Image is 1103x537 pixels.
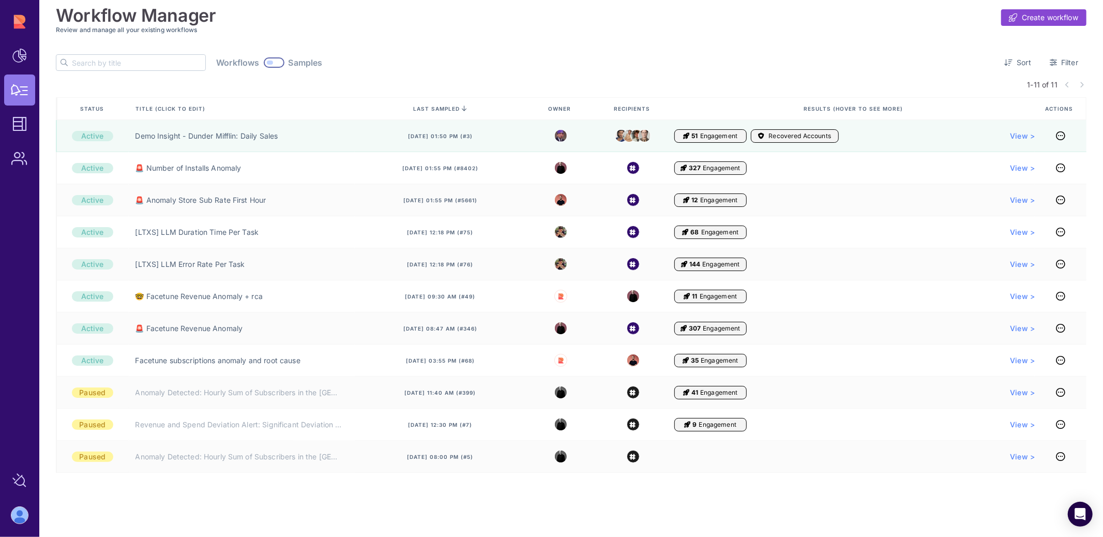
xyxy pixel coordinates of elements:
img: jim.jpeg [631,130,643,142]
img: 4980657904290_5912bf1a39ea23fc37a5_32.png [555,194,567,206]
span: 1-11 of 11 [1028,79,1057,90]
a: View > [1010,259,1035,270]
span: View > [1010,227,1035,237]
div: Active [72,163,113,173]
input: Search by title [72,55,205,70]
span: 307 [689,324,701,333]
i: Engagement [683,356,689,365]
span: 51 [691,132,698,140]
img: 7163023886896_d54377a0b5a4c0832d0b_32.jpg [555,226,567,238]
span: Owner [549,105,573,112]
a: 🚨 Facetune Revenue Anomaly [135,323,243,334]
span: [DATE] 12:30 pm (#7) [408,421,472,428]
a: [LTXS] LLM Error Rate Per Task [135,259,245,270]
span: Create workflow [1022,12,1078,23]
span: 327 [689,164,701,172]
div: Active [72,291,113,302]
span: 12 [691,196,698,204]
span: [DATE] 08:47 am (#346) [403,325,477,332]
img: Rupert [558,357,564,364]
i: Engagement [683,196,689,204]
img: account-photo [11,507,28,524]
span: 41 [691,389,698,397]
img: 8425044972519_dc5fc051d0fdf5269ef6_32.jpg [555,383,567,402]
span: [DATE] 01:55 pm (#5661) [403,197,477,204]
span: Results (Hover to see more) [804,105,905,112]
span: Status [80,105,106,112]
a: View > [1010,195,1035,205]
a: View > [1010,355,1035,366]
a: 🚨 Number of Installs Anomaly [135,163,241,173]
a: View > [1010,163,1035,173]
span: View > [1010,452,1035,462]
a: Anomaly Detected: Hourly Sum of Subscribers in the [GEOGRAPHIC_DATA] [135,387,342,398]
i: Engagement [683,389,689,397]
a: View > [1010,291,1035,302]
span: View > [1010,387,1035,398]
img: 8425044972519_dc5fc051d0fdf5269ef6_32.jpg [555,415,567,434]
div: Paused [72,420,113,430]
span: Engagement [703,164,740,172]
h3: Review and manage all your existing workflows [56,26,1086,34]
img: dwight.png [639,127,651,144]
span: Engagement [699,421,736,429]
span: last sampled [414,106,460,112]
a: 🤓 Facetune Revenue Anomaly + rca [135,291,263,302]
i: Engagement [681,164,687,172]
span: 68 [690,228,699,236]
img: michael.jpeg [555,130,567,142]
span: Engagement [700,196,737,204]
span: [DATE] 12:18 pm (#76) [407,261,473,268]
span: [DATE] 11:40 am (#399) [404,389,476,396]
i: Engagement [682,228,688,236]
span: Recovered Accounts [769,132,832,140]
h1: Workflow Manager [56,5,216,26]
a: View > [1010,420,1035,430]
i: Engagement [681,260,687,268]
span: [DATE] 08:00 pm (#5) [407,453,473,460]
span: Engagement [702,260,739,268]
span: Workflows [216,57,259,68]
div: Active [72,227,113,237]
span: Filter [1061,57,1078,68]
img: 8425044972519_dc5fc051d0fdf5269ef6_32.jpg [627,287,639,306]
a: Revenue and Spend Deviation Alert: Significant Deviation Detected [135,420,342,430]
a: 🚨 Anomaly Store Sub Rate First Hour [135,195,266,205]
span: Sort [1017,57,1031,68]
span: Engagement [700,389,737,397]
i: Engagement [683,132,689,140]
span: Recipients [614,105,652,112]
i: Engagement [684,421,690,429]
div: Paused [72,387,113,398]
a: View > [1010,131,1035,141]
img: 7163023886896_d54377a0b5a4c0832d0b_32.jpg [555,258,567,270]
img: stanley.jpeg [623,128,635,144]
span: Engagement [703,324,740,333]
span: [DATE] 03:55 pm (#68) [406,357,475,364]
span: Engagement [700,292,737,301]
img: 8425044972519_dc5fc051d0fdf5269ef6_32.jpg [555,158,567,177]
span: 35 [691,356,699,365]
div: Active [72,355,113,366]
span: [DATE] 12:18 pm (#75) [407,229,473,236]
a: Facetune subscriptions anomaly and root cause [135,355,300,366]
img: kelly.png [615,127,627,144]
a: View > [1010,323,1035,334]
div: Active [72,259,113,270]
span: Engagement [701,228,738,236]
span: Engagement [700,132,737,140]
div: Paused [72,452,113,462]
span: Engagement [701,356,738,365]
div: Active [72,131,113,141]
span: [DATE] 01:50 pm (#3) [408,132,473,140]
div: Active [72,195,113,205]
i: Accounts [758,132,764,140]
a: [LTXS] LLM Duration Time Per Task [135,227,259,237]
a: Anomaly Detected: Hourly Sum of Subscribers in the [GEOGRAPHIC_DATA] [135,452,342,462]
